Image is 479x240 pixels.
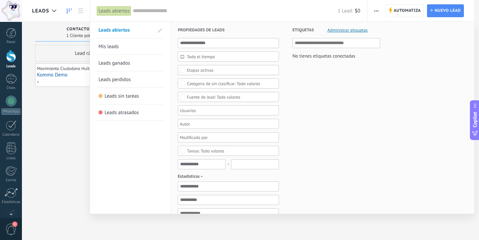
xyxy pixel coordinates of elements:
a: Leads atrasados [98,104,162,121]
span: Copilot [472,112,478,127]
div: Estadísticas [1,200,21,204]
a: Mis leads [98,38,162,55]
span: 1 Lead: [338,8,353,14]
div: Todo valores [187,95,240,100]
span: - [227,160,229,169]
span: Todo el tiempo [187,54,275,59]
div: Chats [1,86,21,90]
span: Leads perdidos [98,76,131,83]
div: Leads abiertos [97,6,131,16]
span: Leads atrasados [105,109,139,116]
li: Leads perdidos [97,71,164,88]
li: Mis leads [97,38,164,55]
li: Leads atrasados [97,104,164,121]
a: Leads abiertos [98,22,154,38]
li: Leads abiertos [97,22,164,38]
span: Leads abiertos [98,27,130,33]
div: No tienes etiquetas conectadas [292,52,355,60]
span: Estadísticas [178,173,205,180]
div: Etapas activas [187,68,214,73]
span: Administrar etiquetas [328,28,368,32]
div: Correo [1,178,21,182]
div: Listas [1,156,21,161]
div: Todo valores [187,148,224,153]
span: Propiedades de leads [178,22,225,38]
li: Leads ganados [97,55,164,71]
span: Leads sin tareas [105,93,139,99]
a: Leads perdidos [98,71,162,88]
li: Leads sin tareas [97,88,164,104]
div: Leads [1,64,21,69]
div: WhatsApp [1,108,21,115]
div: Panel [1,40,21,44]
span: Mis leads [98,43,119,50]
span: Leads sin tareas [98,94,103,98]
div: Calendario [1,133,21,137]
span: Leads atrasados [98,110,103,115]
span: 1 [12,221,18,227]
span: Leads ganados [98,60,130,66]
span: Etiquetas [292,22,314,38]
span: $0 [355,8,360,14]
a: Leads sin tareas [98,88,162,104]
div: Todo valores [187,81,260,86]
a: Leads ganados [98,55,162,71]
